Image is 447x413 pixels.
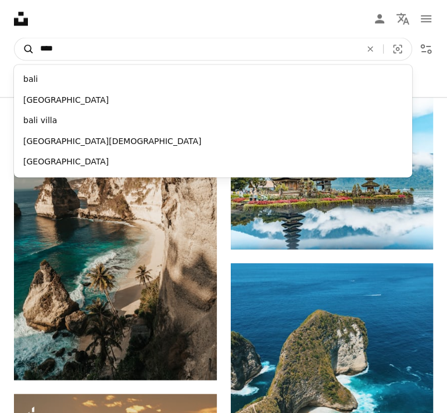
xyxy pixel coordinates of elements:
div: bali villa [14,110,412,131]
button: 삭제 [357,38,383,60]
div: [GEOGRAPHIC_DATA][DEMOGRAPHIC_DATA] [14,131,412,152]
button: 언어 [391,7,414,30]
a: 해안 근처 절벽의 항공 사진 [231,392,434,403]
div: [GEOGRAPHIC_DATA] [14,152,412,173]
button: Unsplash 검색 [15,38,34,60]
div: bali [14,69,412,90]
button: 메뉴 [414,7,438,30]
form: 사이트 전체에서 이미지 찾기 [14,37,412,60]
a: 홈 — Unsplash [14,12,28,26]
div: [GEOGRAPHIC_DATA] [14,90,412,111]
a: 록키 마운틴 사진 [14,236,217,247]
img: 록키 마운틴 사진 [14,103,217,380]
button: 필터 [414,37,438,60]
button: 시각적 검색 [384,38,412,60]
a: 로그인 / 가입 [368,7,391,30]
